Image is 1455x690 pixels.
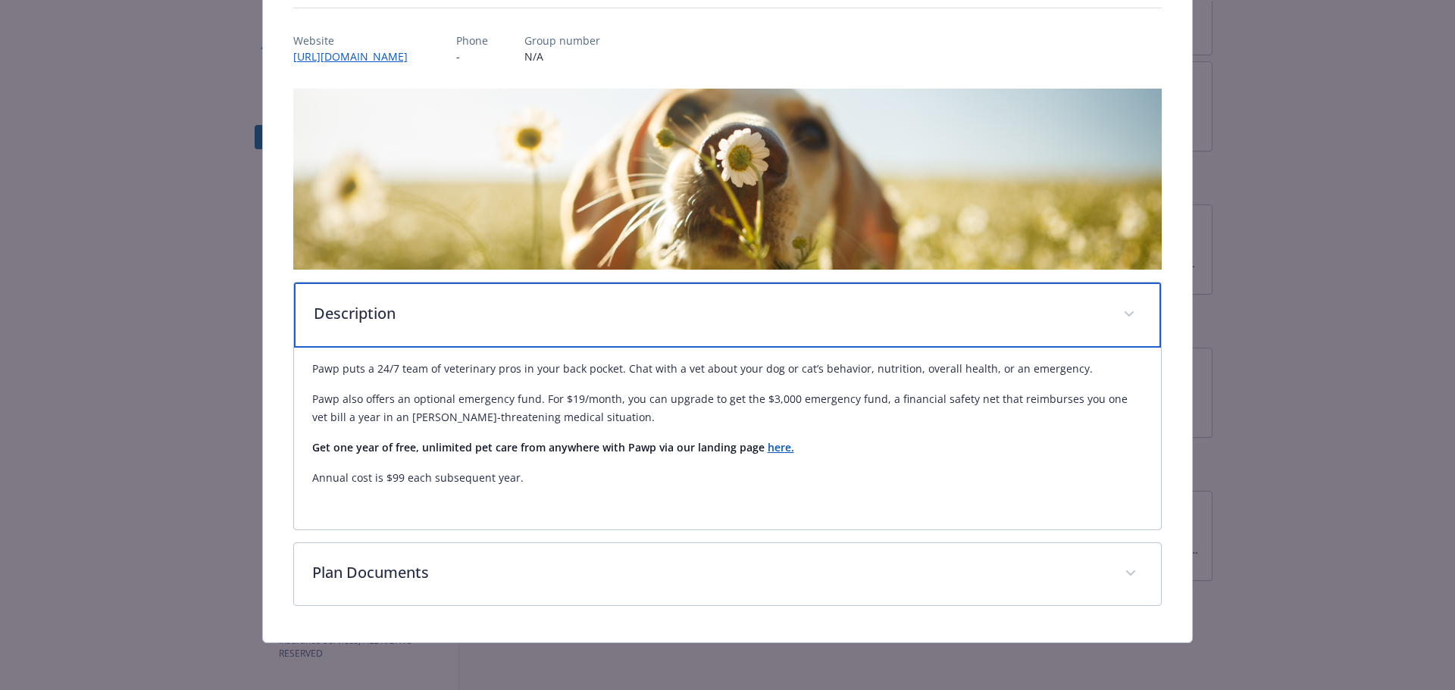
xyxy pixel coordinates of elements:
p: Group number [524,33,600,48]
p: Website [293,33,420,48]
p: Description [314,302,1106,325]
div: Plan Documents [294,543,1162,605]
p: Pawp puts a 24/7 team of veterinary pros in your back pocket. Chat with a vet about your dog or c... [312,360,1144,378]
p: Plan Documents [312,561,1107,584]
a: here. [768,440,794,454]
p: Pawp also offers an optional emergency fund. For $19/month, you can upgrade to get the $3,000 eme... [312,390,1144,426]
p: Phone [456,33,488,48]
p: N/A [524,48,600,64]
p: Annual cost is $99 each subsequent year. [312,469,1144,487]
div: Description [294,283,1162,348]
div: Description [294,348,1162,529]
a: [URL][DOMAIN_NAME] [293,49,420,64]
strong: Get one year of free, unlimited pet care from anywhere with Pawp via our landing page [312,440,765,454]
p: - [456,48,488,64]
img: banner [293,89,1162,270]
